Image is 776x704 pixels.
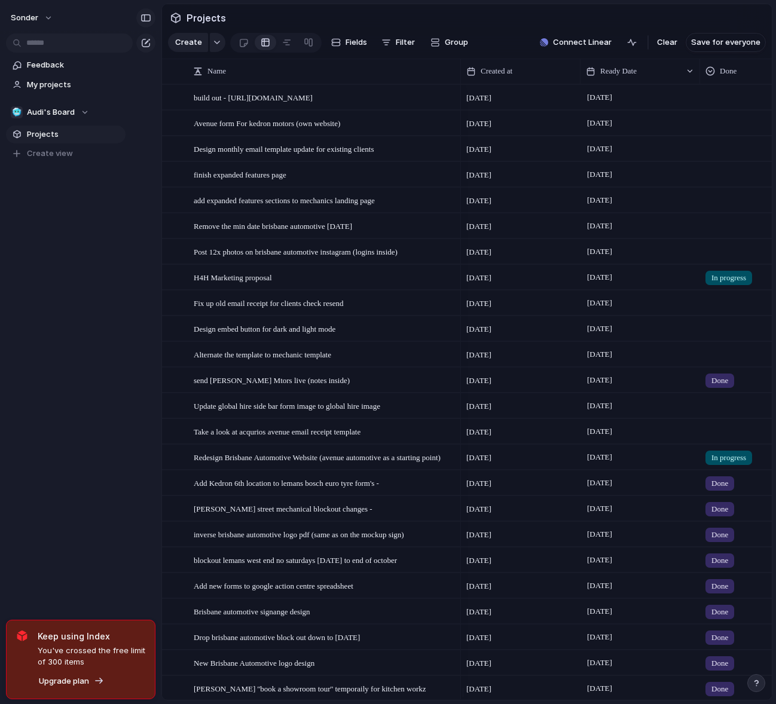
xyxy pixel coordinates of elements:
[711,272,746,284] span: In progress
[657,36,677,48] span: Clear
[652,33,682,52] button: Clear
[584,604,615,619] span: [DATE]
[466,580,491,592] span: [DATE]
[175,36,202,48] span: Create
[466,555,491,567] span: [DATE]
[194,656,314,669] span: New Brisbane Automotive logo design
[711,555,728,567] span: Done
[194,322,335,335] span: Design embed button for dark and light mode
[584,270,615,284] span: [DATE]
[584,219,615,233] span: [DATE]
[194,630,360,644] span: Drop brisbane automotive block out down to [DATE]
[6,103,126,121] button: 🥶Audi's Board
[194,450,441,464] span: Redesign Brisbane Automotive Website (avenue automotive as a starting point)
[194,193,375,207] span: add expanded features sections to mechanics landing page
[711,503,728,515] span: Done
[466,375,491,387] span: [DATE]
[481,65,512,77] span: Created at
[466,118,491,130] span: [DATE]
[466,683,491,695] span: [DATE]
[711,529,728,541] span: Done
[600,65,637,77] span: Ready Date
[686,33,766,52] button: Save for everyone
[466,503,491,515] span: [DATE]
[27,59,121,71] span: Feedback
[711,375,728,387] span: Done
[194,501,372,515] span: [PERSON_NAME] street mechanical blockout changes -
[535,33,616,51] button: Connect Linear
[553,36,612,48] span: Connect Linear
[711,606,728,618] span: Done
[466,221,491,232] span: [DATE]
[194,553,397,567] span: blockout lemans west end no saturdays [DATE] to end of october
[194,116,340,130] span: Avenue form For kedron motors (own website)
[720,65,737,77] span: Done
[194,142,374,155] span: Design monthly email template update for existing clients
[584,244,615,259] span: [DATE]
[194,219,352,232] span: Remove the min date brisbane automotive [DATE]
[5,8,59,27] button: sonder
[466,272,491,284] span: [DATE]
[194,424,360,438] span: Take a look at acqurios avenue email receipt template
[584,527,615,541] span: [DATE]
[466,606,491,618] span: [DATE]
[584,373,615,387] span: [DATE]
[466,400,491,412] span: [DATE]
[346,36,367,48] span: Fields
[27,148,73,160] span: Create view
[35,673,108,690] button: Upgrade plan
[194,527,404,541] span: inverse brisbane automotive logo pdf (same as on the mockup sign)
[466,452,491,464] span: [DATE]
[194,244,398,258] span: Post 12x photos on brisbane automotive instagram (logins inside)
[584,630,615,644] span: [DATE]
[194,373,350,387] span: send [PERSON_NAME] Mtors live (notes inside)
[466,529,491,541] span: [DATE]
[27,128,121,140] span: Projects
[466,657,491,669] span: [DATE]
[466,478,491,489] span: [DATE]
[445,36,468,48] span: Group
[584,450,615,464] span: [DATE]
[39,675,89,687] span: Upgrade plan
[194,604,310,618] span: Brisbane automotive signange design
[584,296,615,310] span: [DATE]
[711,683,728,695] span: Done
[584,90,615,105] span: [DATE]
[466,169,491,181] span: [DATE]
[194,681,426,695] span: [PERSON_NAME] ''book a showroom tour'' temporaily for kitchen workz
[711,478,728,489] span: Done
[584,322,615,336] span: [DATE]
[194,578,353,592] span: Add new forms to google action centre spreadsheet
[194,476,379,489] span: Add Kedron 6th location to lemans bosch euro tyre form's -
[466,246,491,258] span: [DATE]
[584,553,615,567] span: [DATE]
[584,424,615,439] span: [DATE]
[6,126,126,143] a: Projects
[377,33,420,52] button: Filter
[466,426,491,438] span: [DATE]
[6,76,126,94] a: My projects
[466,349,491,361] span: [DATE]
[466,195,491,207] span: [DATE]
[584,116,615,130] span: [DATE]
[194,167,286,181] span: finish expanded features page
[194,347,331,361] span: Alternate the template to mechanic template
[466,143,491,155] span: [DATE]
[207,65,226,77] span: Name
[168,33,208,52] button: Create
[584,167,615,182] span: [DATE]
[38,630,145,642] span: Keep using Index
[584,501,615,516] span: [DATE]
[466,632,491,644] span: [DATE]
[711,452,746,464] span: In progress
[194,90,313,104] span: build out - [URL][DOMAIN_NAME]
[11,106,23,118] div: 🥶
[424,33,474,52] button: Group
[466,298,491,310] span: [DATE]
[466,92,491,104] span: [DATE]
[194,270,272,284] span: H4H Marketing proposal
[6,56,126,74] a: Feedback
[396,36,415,48] span: Filter
[27,79,121,91] span: My projects
[38,645,145,668] span: You've crossed the free limit of 300 items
